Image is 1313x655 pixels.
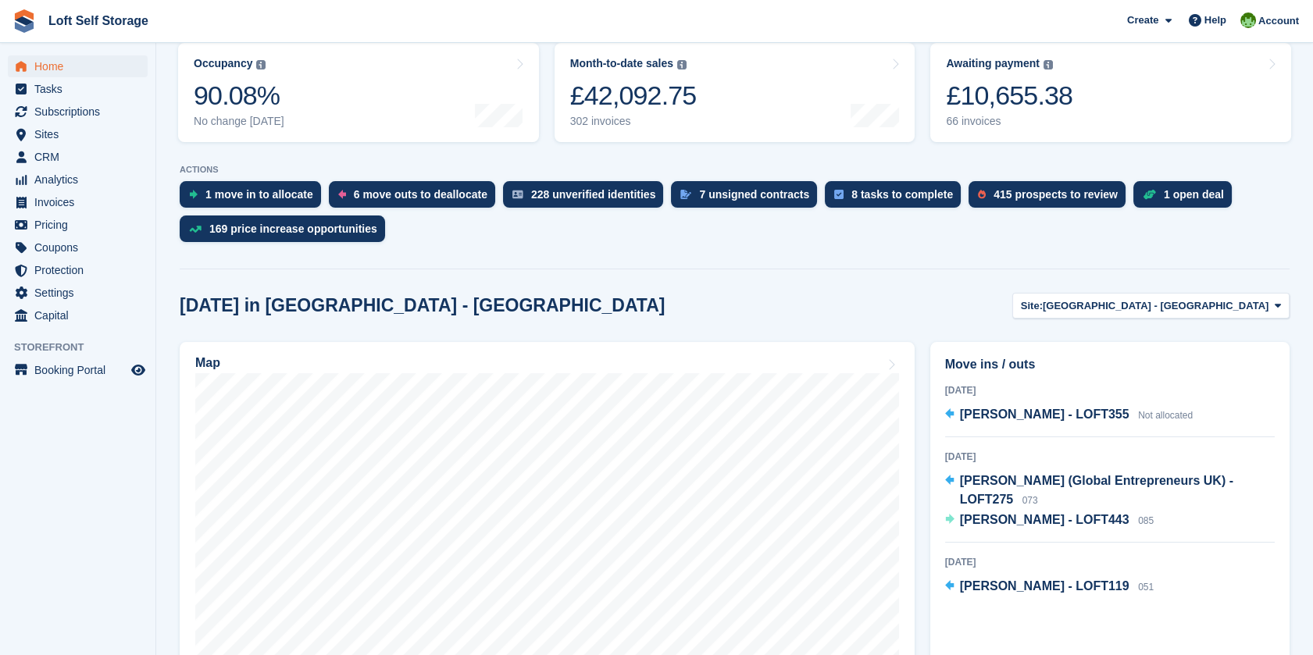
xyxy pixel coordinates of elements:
span: Subscriptions [34,101,128,123]
img: icon-info-grey-7440780725fd019a000dd9b08b2336e03edf1995a4989e88bcd33f0948082b44.svg [677,60,687,69]
span: 073 [1022,495,1038,506]
a: [PERSON_NAME] (Global Entrepreneurs UK) - LOFT275 073 [945,472,1275,511]
img: move_outs_to_deallocate_icon-f764333ba52eb49d3ac5e1228854f67142a1ed5810a6f6cc68b1a99e826820c5.svg [338,190,346,199]
a: 415 prospects to review [969,181,1133,215]
div: £42,092.75 [570,80,697,112]
div: [DATE] [945,383,1275,397]
h2: Map [195,356,220,370]
img: icon-info-grey-7440780725fd019a000dd9b08b2336e03edf1995a4989e88bcd33f0948082b44.svg [1044,60,1053,69]
a: menu [8,123,148,145]
div: [DATE] [945,450,1275,464]
span: Account [1258,13,1299,29]
span: Booking Portal [34,359,128,381]
span: [PERSON_NAME] - LOFT355 [960,408,1129,421]
span: [GEOGRAPHIC_DATA] - [GEOGRAPHIC_DATA] [1043,298,1268,314]
a: 8 tasks to complete [825,181,969,215]
div: Awaiting payment [946,57,1040,70]
a: Preview store [129,361,148,379]
span: Sites [34,123,128,145]
p: ACTIONS [180,165,1290,175]
a: Occupancy 90.08% No change [DATE] [178,43,539,142]
a: 1 open deal [1133,181,1240,215]
span: [PERSON_NAME] (Global Entrepreneurs UK) - LOFT275 [960,474,1233,506]
a: menu [8,78,148,100]
div: Occupancy [194,57,252,70]
span: Analytics [34,169,128,190]
a: menu [8,101,148,123]
img: James Johnson [1240,12,1256,28]
span: Create [1127,12,1158,28]
img: icon-info-grey-7440780725fd019a000dd9b08b2336e03edf1995a4989e88bcd33f0948082b44.svg [256,60,266,69]
a: 7 unsigned contracts [671,181,825,215]
button: Site: [GEOGRAPHIC_DATA] - [GEOGRAPHIC_DATA] [1012,293,1290,319]
a: 169 price increase opportunities [180,215,393,250]
span: Invoices [34,191,128,213]
span: 051 [1138,582,1154,593]
h2: Move ins / outs [945,355,1275,374]
span: Settings [34,282,128,304]
span: CRM [34,146,128,168]
img: prospect-51fa495bee0391a8d652442698ab0144808aea92771e9ea1ae160a38d050c398.svg [978,190,986,199]
img: price_increase_opportunities-93ffe204e8149a01c8c9dc8f82e8f89637d9d84a8eef4429ea346261dce0b2c0.svg [189,226,202,233]
span: [PERSON_NAME] - LOFT119 [960,579,1129,593]
img: stora-icon-8386f47178a22dfd0bd8f6a31ec36ba5ce8667c1dd55bd0f319d3a0aa187defe.svg [12,9,36,33]
img: contract_signature_icon-13c848040528278c33f63329250d36e43548de30e8caae1d1a13099fd9432cc5.svg [680,190,691,199]
div: 6 move outs to deallocate [354,188,487,201]
div: 7 unsigned contracts [699,188,809,201]
a: menu [8,214,148,236]
div: 169 price increase opportunities [209,222,377,235]
a: menu [8,359,148,381]
div: 228 unverified identities [531,188,656,201]
a: [PERSON_NAME] - LOFT443 085 [945,511,1154,531]
a: Loft Self Storage [42,8,155,34]
div: 66 invoices [946,115,1072,128]
h2: [DATE] in [GEOGRAPHIC_DATA] - [GEOGRAPHIC_DATA] [180,295,665,316]
span: Home [34,55,128,77]
div: No change [DATE] [194,115,284,128]
a: 6 move outs to deallocate [329,181,503,215]
span: Protection [34,259,128,281]
div: 302 invoices [570,115,697,128]
a: menu [8,191,148,213]
a: menu [8,304,148,326]
div: 415 prospects to review [994,188,1118,201]
span: Site: [1021,298,1043,314]
div: 90.08% [194,80,284,112]
a: menu [8,282,148,304]
div: £10,655.38 [946,80,1072,112]
a: menu [8,169,148,190]
img: verify_identity-adf6edd0f0f0b5bbfe63781bf79b02c33cf7c696d77639b501bdc392416b5a36.svg [512,190,523,199]
a: 228 unverified identities [503,181,672,215]
div: [DATE] [945,555,1275,569]
a: Month-to-date sales £42,092.75 302 invoices [555,43,915,142]
a: Awaiting payment £10,655.38 66 invoices [930,43,1291,142]
a: menu [8,237,148,258]
a: menu [8,55,148,77]
span: Storefront [14,340,155,355]
div: Month-to-date sales [570,57,673,70]
div: 1 move in to allocate [205,188,313,201]
a: 1 move in to allocate [180,181,329,215]
a: [PERSON_NAME] - LOFT355 Not allocated [945,405,1193,425]
img: deal-1b604bf984904fb50ccaf53a9ad4b4a5d6e5aea283cecdc64d6e3604feb123c2.svg [1143,189,1156,200]
img: move_ins_to_allocate_icon-fdf77a2bb77ea45bf5b3d319d69a93e2d87916cf1d5bf7949dd705db3b84f3ca.svg [189,190,198,199]
span: Not allocated [1138,410,1193,421]
span: 085 [1138,515,1154,526]
span: Tasks [34,78,128,100]
span: Capital [34,304,128,326]
a: menu [8,259,148,281]
span: Help [1204,12,1226,28]
div: 1 open deal [1164,188,1224,201]
span: Coupons [34,237,128,258]
a: [PERSON_NAME] - LOFT119 051 [945,577,1154,597]
div: 8 tasks to complete [851,188,953,201]
a: menu [8,146,148,168]
img: task-75834270c22a3079a89374b754ae025e5fb1db73e45f91037f5363f120a921f8.svg [834,190,844,199]
span: [PERSON_NAME] - LOFT443 [960,513,1129,526]
span: Pricing [34,214,128,236]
